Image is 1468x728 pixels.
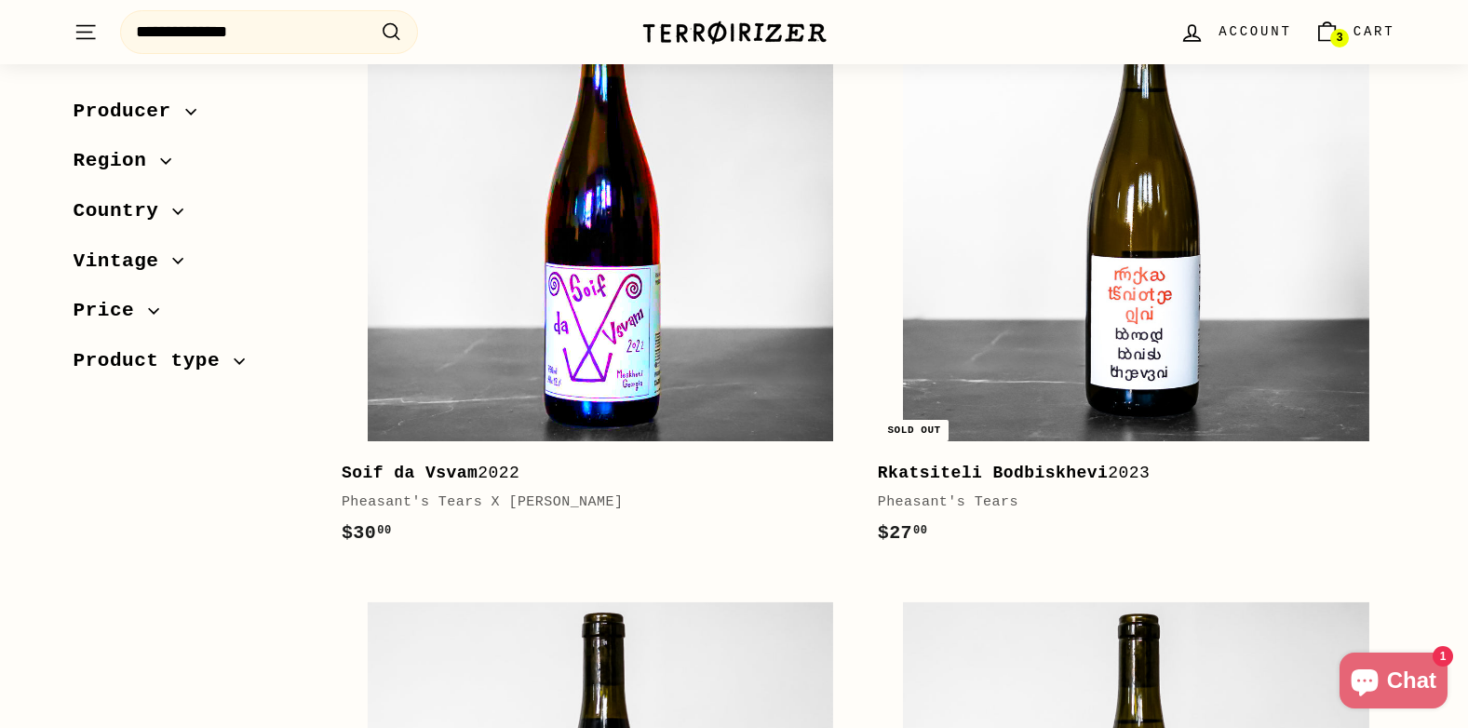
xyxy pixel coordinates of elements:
sup: 00 [913,524,927,537]
div: Sold out [880,420,948,441]
span: Region [74,146,161,178]
div: Pheasant's Tears X [PERSON_NAME] [342,492,841,514]
inbox-online-store-chat: Shopify online store chat [1334,653,1453,713]
button: Product type [74,341,312,391]
div: 2023 [878,460,1377,487]
span: Account [1219,21,1291,42]
sup: 00 [377,524,391,537]
span: Cart [1354,21,1395,42]
span: 3 [1336,32,1342,45]
a: Cart [1303,5,1407,60]
span: $30 [342,522,392,544]
button: Producer [74,91,312,142]
button: Country [74,191,312,241]
div: Pheasant's Tears [878,492,1377,514]
span: $27 [878,522,928,544]
span: Vintage [74,246,173,277]
span: Product type [74,345,235,377]
span: Country [74,195,173,227]
button: Region [74,142,312,192]
button: Vintage [74,241,312,291]
div: 2022 [342,460,841,487]
b: Soif da Vsvam [342,464,478,482]
b: Rkatsiteli Bodbiskhevi [878,464,1109,482]
button: Price [74,290,312,341]
a: Account [1168,5,1302,60]
span: Price [74,295,149,327]
span: Producer [74,96,185,128]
